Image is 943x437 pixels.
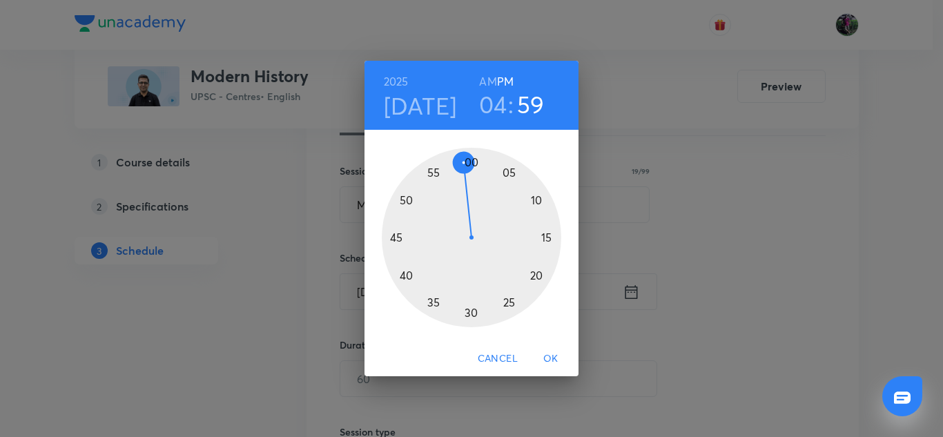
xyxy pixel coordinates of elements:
[478,350,518,367] span: Cancel
[529,346,573,371] button: OK
[534,350,567,367] span: OK
[517,90,545,119] button: 59
[384,72,409,91] button: 2025
[508,90,514,119] h3: :
[384,91,457,120] button: [DATE]
[472,346,523,371] button: Cancel
[497,72,514,91] button: PM
[479,90,507,119] button: 04
[479,72,496,91] button: AM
